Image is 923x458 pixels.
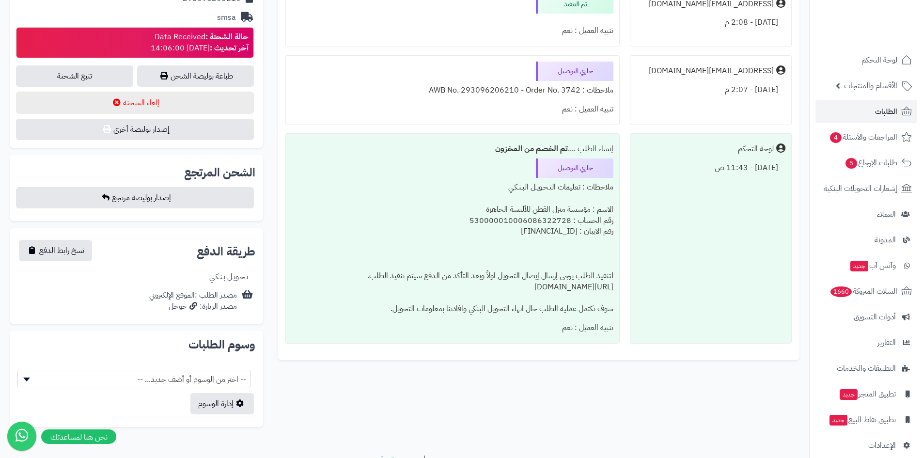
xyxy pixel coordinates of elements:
[209,271,248,283] div: تـحـويـل بـنـكـي
[815,254,917,277] a: وآتس آبجديد
[495,143,568,155] b: تم الخصم من المخزون
[292,140,613,158] div: إنشاء الطلب ....
[815,203,917,226] a: العملاء
[636,158,785,177] div: [DATE] - 11:43 ص
[738,143,774,155] div: لوحة التحكم
[16,65,133,87] a: تتبع الشحنة
[210,42,249,54] strong: آخر تحديث :
[17,370,250,388] span: -- اختر من الوسوم أو أضف جديد... --
[875,105,897,118] span: الطلبات
[19,240,92,261] button: نسخ رابط الدفع
[839,387,896,401] span: تطبيق المتجر
[151,32,249,54] div: Data Received [DATE] 14:06:00
[830,286,852,297] span: 1660
[16,119,254,140] button: إصدار بوليصة أخرى
[877,207,896,221] span: العملاء
[292,178,613,318] div: ملاحظات : تعليمات التـحـويـل البـنـكـي الاسم : مؤسسة منزل القطن للألبسة الجاهزة رقم الحساب : 5300...
[197,246,255,257] h2: طريقة الدفع
[190,393,254,414] a: إدارة الوسوم
[16,92,254,114] button: إلغاء الشحنة
[815,177,917,200] a: إشعارات التحويلات البنكية
[861,53,897,67] span: لوحة التحكم
[815,434,917,457] a: الإعدادات
[875,233,896,247] span: المدونة
[868,439,896,452] span: الإعدادات
[850,261,868,271] span: جديد
[815,382,917,406] a: تطبيق المتجرجديد
[815,408,917,431] a: تطبيق نقاط البيعجديد
[837,362,896,375] span: التطبيقات والخدمات
[830,132,842,143] span: 4
[854,310,896,324] span: أدوات التسويق
[815,100,917,123] a: الطلبات
[844,79,897,93] span: الأقسام والمنتجات
[137,65,254,87] a: طباعة بوليصة الشحن
[17,339,255,350] h2: وسوم الطلبات
[149,301,237,312] div: مصدر الزيارة: جوجل
[815,331,917,354] a: التقارير
[649,65,774,77] div: [EMAIL_ADDRESS][DOMAIN_NAME]
[636,13,785,32] div: [DATE] - 2:08 م
[815,48,917,72] a: لوحة التحكم
[536,158,613,178] div: جاري التوصيل
[840,389,858,400] span: جديد
[829,415,847,426] span: جديد
[292,318,613,337] div: تنبيه العميل : نعم
[217,12,236,23] div: smsa
[824,182,897,195] span: إشعارات التحويلات البنكية
[845,158,857,169] span: 5
[292,21,613,40] div: تنبيه العميل : نعم
[39,245,84,256] span: نسخ رابط الدفع
[292,81,613,100] div: ملاحظات : AWB No. 293096206210 - Order No. 3742
[815,280,917,303] a: السلات المتروكة1660
[815,357,917,380] a: التطبيقات والخدمات
[829,413,896,426] span: تطبيق نقاط البيع
[205,31,249,43] strong: حالة الشحنة :
[636,80,785,99] div: [DATE] - 2:07 م
[815,305,917,329] a: أدوات التسويق
[292,100,613,119] div: تنبيه العميل : نعم
[815,151,917,174] a: طلبات الإرجاع5
[829,130,897,144] span: المراجعات والأسئلة
[829,284,897,298] span: السلات المتروكة
[18,370,250,389] span: -- اختر من الوسوم أو أضف جديد... --
[845,156,897,170] span: طلبات الإرجاع
[536,62,613,81] div: جاري التوصيل
[877,336,896,349] span: التقارير
[16,187,254,208] button: إصدار بوليصة مرتجع
[149,290,237,312] div: مصدر الطلب :الموقع الإلكتروني
[815,228,917,252] a: المدونة
[184,167,255,178] h2: الشحن المرتجع
[815,126,917,149] a: المراجعات والأسئلة4
[849,259,896,272] span: وآتس آب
